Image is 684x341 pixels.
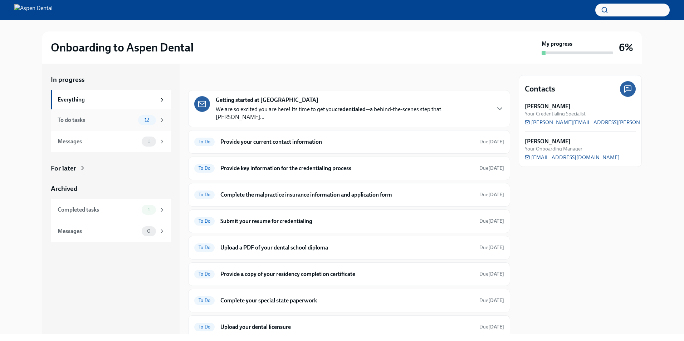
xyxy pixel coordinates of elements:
[194,295,504,306] a: To DoComplete your special state paperworkDue[DATE]
[488,244,504,251] strong: [DATE]
[525,103,571,110] strong: [PERSON_NAME]
[194,136,504,148] a: To DoProvide your current contact informationDue[DATE]
[488,271,504,277] strong: [DATE]
[14,4,53,16] img: Aspen Dental
[58,116,135,124] div: To do tasks
[51,184,171,193] a: Archived
[51,90,171,109] a: Everything
[194,321,504,333] a: To DoUpload your dental licensureDue[DATE]
[525,138,571,145] strong: [PERSON_NAME]
[479,218,504,224] span: Due
[488,139,504,145] strong: [DATE]
[194,268,504,280] a: To DoProvide a copy of your residency completion certificateDue[DATE]
[51,199,171,221] a: Completed tasks1
[51,221,171,242] a: Messages0
[479,192,504,198] span: Due
[479,244,504,251] span: Due
[220,138,474,146] h6: Provide your current contact information
[479,323,504,330] span: September 5th, 2025 09:00
[194,324,215,330] span: To Do
[143,207,154,212] span: 1
[479,218,504,224] span: September 5th, 2025 09:00
[188,75,222,84] div: In progress
[335,106,366,113] strong: credentialed
[58,138,139,145] div: Messages
[220,323,474,331] h6: Upload your dental licensure
[194,242,504,253] a: To DoUpload a PDF of your dental school diplomaDue[DATE]
[479,191,504,198] span: September 5th, 2025 09:00
[194,139,215,144] span: To Do
[525,110,586,117] span: Your Credentialing Specialist
[479,271,504,277] span: Due
[220,297,474,305] h6: Complete your special state paperwork
[220,217,474,225] h6: Submit your resume for credentialing
[479,165,504,172] span: September 5th, 2025 09:00
[619,41,633,54] h3: 6%
[525,154,620,161] a: [EMAIL_ADDRESS][DOMAIN_NAME]
[51,40,194,55] h2: Onboarding to Aspen Dental
[194,298,215,303] span: To Do
[58,96,156,104] div: Everything
[479,271,504,277] span: September 5th, 2025 09:00
[479,165,504,171] span: Due
[488,297,504,303] strong: [DATE]
[525,84,555,94] h4: Contacts
[216,105,490,121] p: We are so excited you are here! Its time to get you —a behind-the-scenes step that [PERSON_NAME]...
[194,192,215,197] span: To Do
[194,245,215,250] span: To Do
[479,139,504,145] span: Due
[479,297,504,304] span: September 5th, 2025 09:00
[194,271,215,277] span: To Do
[194,218,215,224] span: To Do
[143,139,154,144] span: 1
[479,138,504,145] span: September 1st, 2025 09:00
[542,40,572,48] strong: My progress
[51,164,171,173] a: For later
[479,324,504,330] span: Due
[488,165,504,171] strong: [DATE]
[488,192,504,198] strong: [DATE]
[58,227,139,235] div: Messages
[140,117,153,123] span: 12
[525,145,582,152] span: Your Onboarding Manager
[479,297,504,303] span: Due
[194,189,504,201] a: To DoComplete the malpractice insurance information and application formDue[DATE]
[51,164,76,173] div: For later
[220,270,474,278] h6: Provide a copy of your residency completion certificate
[51,109,171,131] a: To do tasks12
[194,216,504,227] a: To DoSubmit your resume for credentialingDue[DATE]
[220,191,474,199] h6: Complete the malpractice insurance information and application form
[51,75,171,84] a: In progress
[51,131,171,152] a: Messages1
[220,164,474,172] h6: Provide key information for the credentialing process
[220,244,474,252] h6: Upload a PDF of your dental school diploma
[194,165,215,171] span: To Do
[216,96,318,104] strong: Getting started at [GEOGRAPHIC_DATA]
[58,206,139,214] div: Completed tasks
[488,324,504,330] strong: [DATE]
[194,163,504,174] a: To DoProvide key information for the credentialing processDue[DATE]
[488,218,504,224] strong: [DATE]
[143,228,155,234] span: 0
